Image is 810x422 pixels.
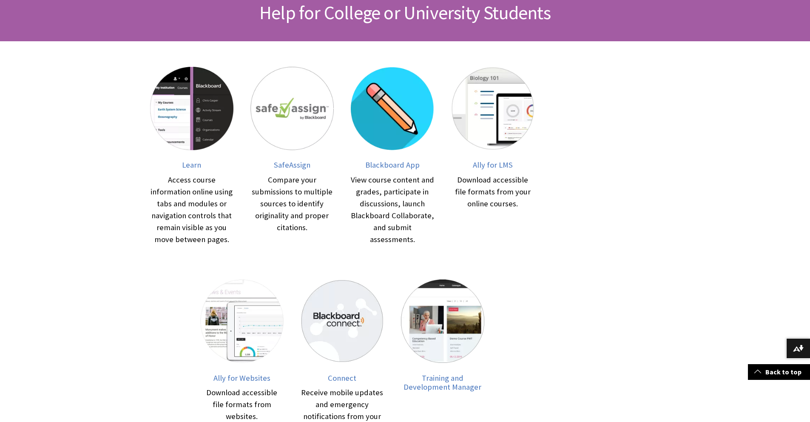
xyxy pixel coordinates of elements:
span: SafeAssign [274,160,310,170]
a: SafeAssign SafeAssign Compare your submissions to multiple sources to identify originality and pr... [250,67,334,245]
img: SafeAssign [250,67,334,150]
span: Connect [328,373,356,383]
span: Blackboard App [365,160,420,170]
img: Ally for LMS [451,67,534,150]
div: Compare your submissions to multiple sources to identify originality and proper citations. [250,174,334,234]
img: Training and Development Manager [401,279,484,363]
span: Ally for LMS [473,160,513,170]
a: Ally for LMS Ally for LMS Download accessible file formats from your online courses. [451,67,534,245]
span: Help for College or University Students [259,1,551,24]
a: Learn Learn Access course information online using tabs and modules or navigation controls that r... [150,67,233,245]
span: Ally for Websites [213,373,270,383]
div: View course content and grades, participate in discussions, launch Blackboard Collaborate, and su... [351,174,434,245]
div: Download accessible file formats from your online courses. [451,174,534,210]
a: Blackboard App Blackboard App View course content and grades, participate in discussions, launch ... [351,67,434,245]
div: Access course information online using tabs and modules or navigation controls that remain visibl... [150,174,233,245]
img: Learn [150,67,233,150]
a: Back to top [748,364,810,380]
img: Blackboard App [351,67,434,150]
img: Ally for Websites [200,279,284,363]
span: Training and Development Manager [404,373,481,392]
img: Connect [301,279,384,363]
span: Learn [182,160,201,170]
